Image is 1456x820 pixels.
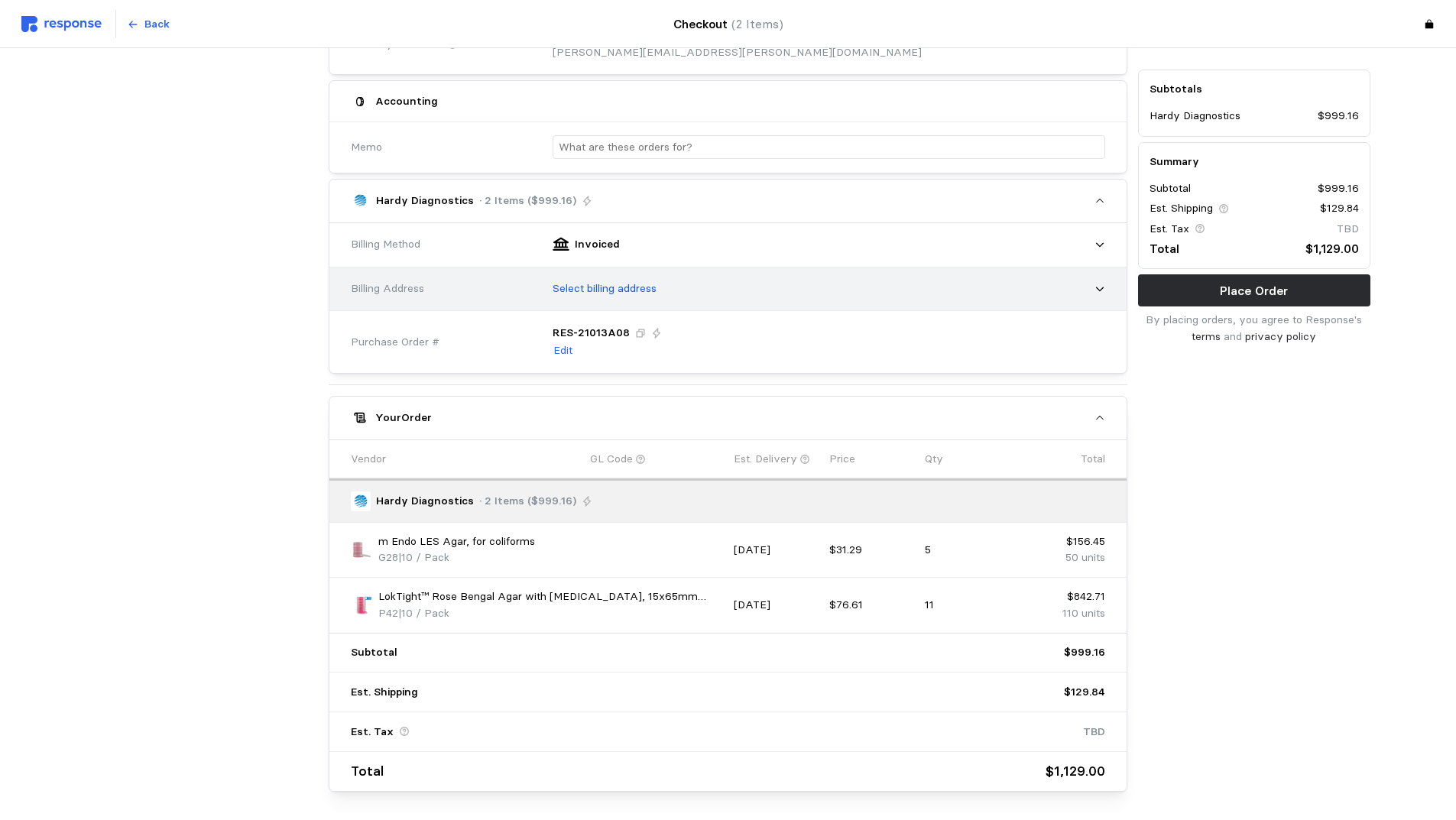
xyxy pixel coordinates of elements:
[378,606,398,620] span: P42
[1305,239,1359,258] p: $1,129.00
[1138,312,1370,345] p: By placing orders, you agree to Response's and
[1245,329,1316,343] a: privacy policy
[1320,201,1359,218] p: $129.84
[351,139,382,156] span: Memo
[1046,760,1105,783] p: $1,129.00
[376,193,474,209] p: Hardy Diagnostics
[1192,329,1221,343] a: terms
[731,17,783,31] span: (2 Items)
[351,236,420,253] span: Billing Method
[398,550,449,564] span: | 10 / Pack
[734,542,819,559] p: [DATE]
[553,342,572,359] p: Edit
[398,606,449,620] span: | 10 / Pack
[21,16,102,32] img: svg%3e
[925,542,1010,559] p: 5
[351,684,418,701] p: Est. Shipping
[925,597,1010,614] p: 11
[1318,109,1359,125] p: $999.16
[329,180,1127,222] button: Hardy Diagnostics· 2 Items ($999.16)
[1020,588,1105,605] p: $842.71
[329,397,1127,439] button: YourOrder
[1083,724,1105,741] p: TBD
[1150,109,1240,125] p: Hardy Diagnostics
[351,451,386,468] p: Vendor
[925,451,943,468] p: Qty
[479,193,576,209] p: · 2 Items ($999.16)
[378,588,722,605] p: LokTight™ Rose Bengal Agar with [MEDICAL_DATA], 15x65mm Contact Plate
[118,10,178,39] button: Back
[375,93,438,109] h5: Accounting
[553,44,922,61] p: [PERSON_NAME][EMAIL_ADDRESS][PERSON_NAME][DOMAIN_NAME]
[351,724,394,741] p: Est. Tax
[375,410,432,426] h5: Your Order
[1138,274,1370,306] button: Place Order
[351,644,397,661] p: Subtotal
[1150,81,1359,97] h5: Subtotals
[575,236,620,253] p: Invoiced
[553,280,657,297] p: Select billing address
[1150,201,1213,218] p: Est. Shipping
[376,493,474,510] p: Hardy Diagnostics
[1150,221,1189,238] p: Est. Tax
[1020,533,1105,550] p: $156.45
[329,223,1127,373] div: Hardy Diagnostics· 2 Items ($999.16)
[351,280,424,297] span: Billing Address
[1150,180,1191,197] p: Subtotal
[1220,281,1288,300] p: Place Order
[378,533,535,550] p: m Endo LES Agar, for coliforms
[1337,221,1359,238] p: TBD
[479,493,576,510] p: · 2 Items ($999.16)
[553,342,573,360] button: Edit
[378,550,398,564] span: G28
[1150,154,1359,170] h5: Summary
[351,334,439,351] span: Purchase Order #
[590,451,633,468] p: GL Code
[829,451,855,468] p: Price
[734,597,819,614] p: [DATE]
[553,325,630,342] p: RES-21013A08
[351,539,373,561] img: g28_1.jpg
[144,16,170,33] p: Back
[1150,239,1179,258] p: Total
[559,136,1099,158] input: What are these orders for?
[673,15,783,34] h4: Checkout
[1020,605,1105,622] p: 110 units
[351,760,384,783] p: Total
[1064,684,1105,701] p: $129.84
[1081,451,1105,468] p: Total
[1064,644,1105,661] p: $999.16
[1318,180,1359,197] p: $999.16
[1020,549,1105,566] p: 50 units
[329,439,1127,791] div: YourOrder
[829,542,914,559] p: $31.29
[829,597,914,614] p: $76.61
[734,451,797,468] p: Est. Delivery
[351,594,373,616] img: p42_1_1.jpg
